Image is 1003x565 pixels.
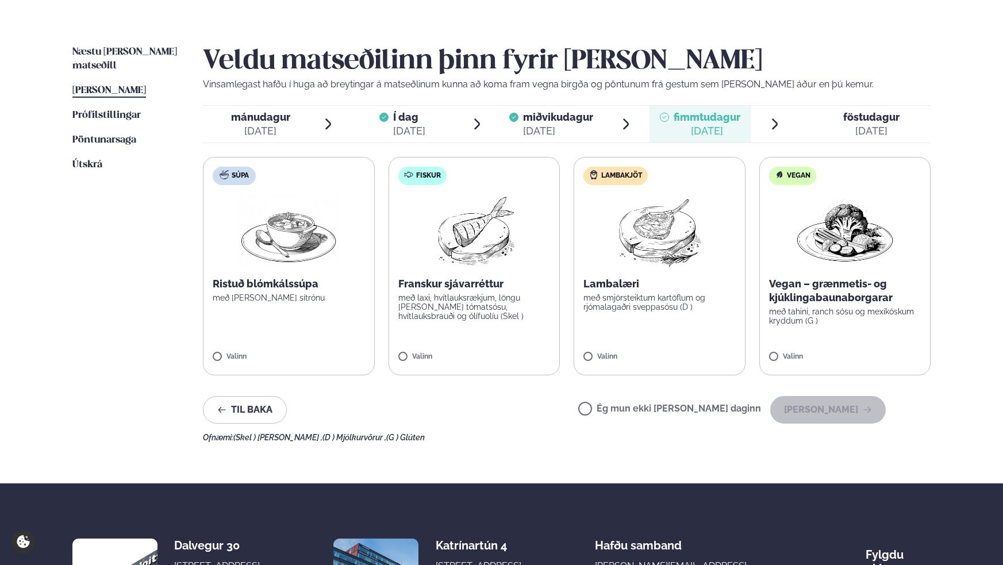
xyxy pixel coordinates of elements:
div: [DATE] [393,124,425,138]
img: Fish.png [423,194,525,268]
img: Lamb.svg [589,170,598,179]
div: [DATE] [843,124,900,138]
p: Ristuð blómkálssúpa [213,277,365,291]
p: með [PERSON_NAME] sítrónu [213,293,365,302]
span: Fiskur [416,171,441,180]
p: með laxi, hvítlauksrækjum, löngu [PERSON_NAME] tómatsósu, hvítlauksbrauði og ólífuolíu (Skel ) [398,293,551,321]
img: Lamb-Meat.png [609,194,710,268]
div: [DATE] [523,124,593,138]
img: Soup.png [238,194,339,268]
span: Prófílstillingar [72,110,141,120]
span: Næstu [PERSON_NAME] matseðill [72,47,177,71]
div: Dalvegur 30 [174,539,266,552]
p: Vegan – grænmetis- og kjúklingabaunaborgarar [769,277,921,305]
img: fish.svg [404,170,413,179]
a: Cookie settings [11,530,35,554]
div: Ofnæmi: [203,433,931,442]
p: með tahini, ranch sósu og mexíkóskum kryddum (G ) [769,307,921,325]
span: miðvikudagur [523,111,593,123]
div: Katrínartún 4 [436,539,527,552]
span: Útskrá [72,160,102,170]
span: (Skel ) [PERSON_NAME] , [233,433,322,442]
p: Franskur sjávarréttur [398,277,551,291]
span: Í dag [393,110,425,124]
p: Lambalæri [583,277,736,291]
div: [DATE] [674,124,740,138]
button: Til baka [203,396,287,424]
h2: Veldu matseðilinn þinn fyrir [PERSON_NAME] [203,45,931,78]
span: Vegan [787,171,810,180]
span: [PERSON_NAME] [72,86,146,95]
div: [DATE] [231,124,290,138]
span: Pöntunarsaga [72,135,136,145]
a: Prófílstillingar [72,109,141,122]
span: Lambakjöt [601,171,642,180]
button: [PERSON_NAME] [770,396,886,424]
p: með smjörsteiktum kartöflum og rjómalagaðri sveppasósu (D ) [583,293,736,312]
span: (G ) Glúten [386,433,425,442]
span: föstudagur [843,111,900,123]
a: Pöntunarsaga [72,133,136,147]
p: Vinsamlegast hafðu í huga að breytingar á matseðlinum kunna að koma fram vegna birgða og pöntunum... [203,78,931,91]
a: [PERSON_NAME] [72,84,146,98]
a: Næstu [PERSON_NAME] matseðill [72,45,180,73]
span: Súpa [232,171,249,180]
img: Vegan.png [794,194,896,268]
img: soup.svg [220,170,229,179]
span: mánudagur [231,111,290,123]
a: Útskrá [72,158,102,172]
img: Vegan.svg [775,170,784,179]
span: fimmtudagur [674,111,740,123]
span: (D ) Mjólkurvörur , [322,433,386,442]
span: Hafðu samband [595,529,682,552]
